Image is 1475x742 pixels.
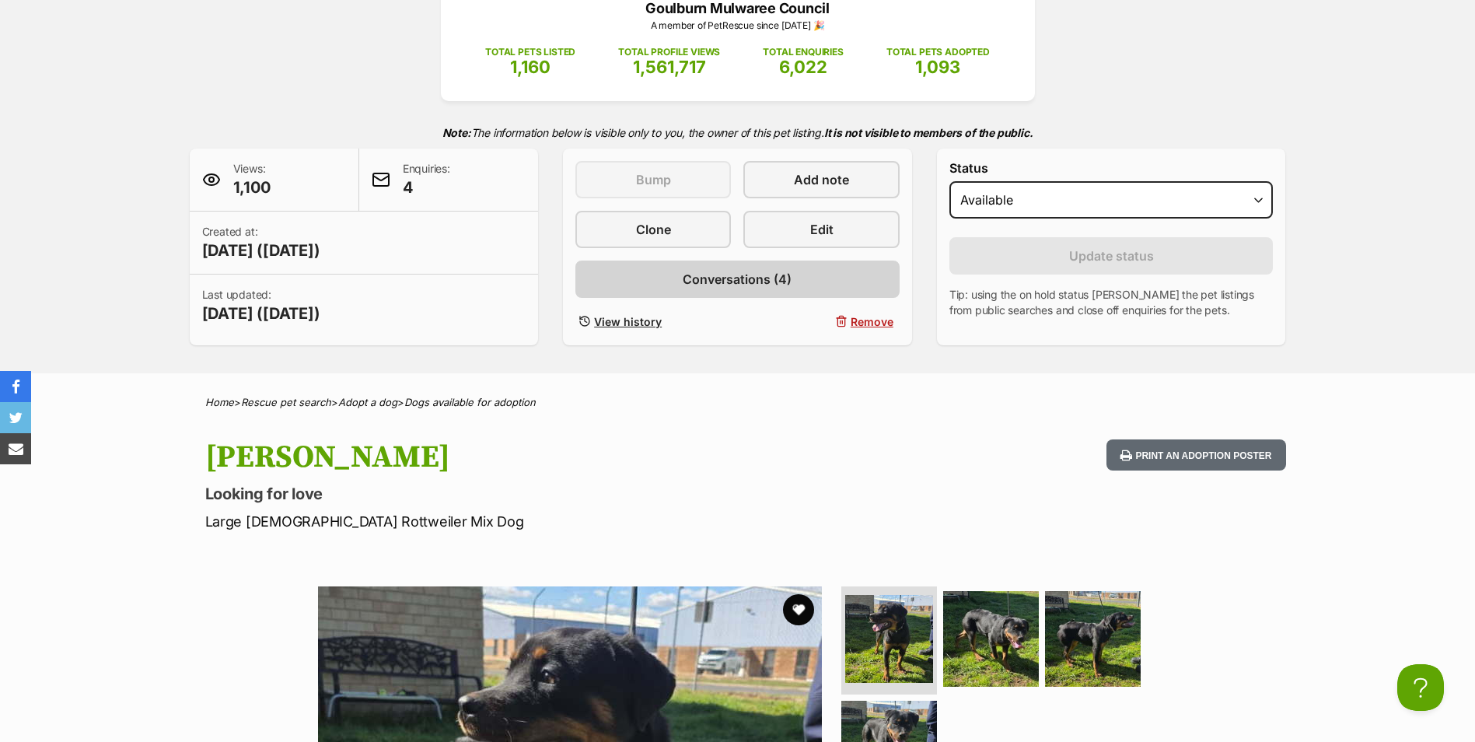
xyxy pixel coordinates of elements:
p: TOTAL PETS LISTED [485,45,575,59]
a: Rescue pet search [241,396,331,408]
div: > > > [166,397,1309,408]
a: Conversations (4) [575,261,900,298]
span: 6,022 [779,57,827,77]
p: TOTAL ENQUIRIES [763,45,843,59]
strong: It is not visible to members of the public. [824,126,1033,139]
span: Update status [1069,247,1154,265]
button: Update status [949,237,1274,275]
img: Photo of Maggie [1045,591,1141,687]
strong: Note: [442,126,471,139]
span: 4 [403,177,450,198]
p: Enquiries: [403,161,450,198]
a: Edit [743,211,899,248]
h1: [PERSON_NAME] [205,439,863,475]
span: [DATE] ([DATE]) [202,303,320,324]
img: Photo of Maggie [845,595,933,683]
a: Clone [575,211,731,248]
span: Edit [810,220,834,239]
p: Looking for love [205,483,863,505]
span: 1,561,717 [633,57,706,77]
a: Home [205,396,234,408]
p: Tip: using the on hold status [PERSON_NAME] the pet listings from public searches and close off e... [949,287,1274,318]
img: Photo of Maggie [943,591,1039,687]
span: Clone [636,220,671,239]
button: favourite [783,594,814,625]
button: Remove [743,310,899,333]
iframe: Help Scout Beacon - Open [1397,664,1444,711]
a: View history [575,310,731,333]
p: Views: [233,161,271,198]
a: Add note [743,161,899,198]
span: Remove [851,313,893,330]
span: 1,160 [510,57,551,77]
p: TOTAL PROFILE VIEWS [618,45,720,59]
p: The information below is visible only to you, the owner of this pet listing. [190,117,1286,149]
button: Print an adoption poster [1106,439,1285,471]
span: View history [594,313,662,330]
p: TOTAL PETS ADOPTED [886,45,990,59]
button: Bump [575,161,731,198]
label: Status [949,161,1274,175]
span: Add note [794,170,849,189]
p: A member of PetRescue since [DATE] 🎉 [464,19,1012,33]
span: Conversations (4) [683,270,792,289]
span: 1,093 [915,57,960,77]
a: Adopt a dog [338,396,397,408]
span: Bump [636,170,671,189]
p: Large [DEMOGRAPHIC_DATA] Rottweiler Mix Dog [205,511,863,532]
span: 1,100 [233,177,271,198]
p: Created at: [202,224,320,261]
span: [DATE] ([DATE]) [202,240,320,261]
a: Dogs available for adoption [404,396,536,408]
p: Last updated: [202,287,320,324]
